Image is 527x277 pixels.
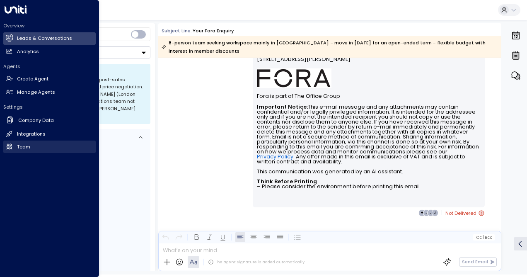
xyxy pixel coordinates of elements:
h2: Agents [3,63,96,70]
button: Undo [161,232,171,242]
span: Not Delivered [445,209,485,217]
div: Signature [257,27,481,189]
a: Privacy Policy [257,154,293,159]
h2: Team [17,143,30,151]
div: J [423,209,430,216]
h2: Company Data [18,117,54,124]
h2: Overview [3,22,96,29]
h2: Settings [3,104,96,110]
font: This e-mail message and any attachments may contain confidential and/or legally privileged inform... [257,103,480,190]
h2: Create Agent [17,75,48,83]
div: The agent signature is added automatically [208,259,305,265]
div: J [427,209,434,216]
button: Cc|Bcc [473,234,495,241]
span: Subject Line: [162,27,192,34]
a: Create Agent [3,73,96,85]
div: H [418,209,425,216]
div: 8-person team seeking workspace mainly in [GEOGRAPHIC_DATA] - move in [DATE] for an open-ended te... [162,39,497,55]
strong: Think Before Printing [257,178,317,185]
h2: Manage Agents [17,89,55,96]
font: Fora is part of The Office Group [257,92,340,100]
button: Redo [174,232,184,242]
strong: Important Notice: [257,103,308,110]
a: Analytics [3,45,96,58]
a: Team [3,141,96,153]
h2: Leads & Conversations [17,35,72,42]
a: Leads & Conversations [3,32,96,45]
a: Integrations [3,128,96,140]
span: | [483,235,484,240]
h2: Integrations [17,131,46,138]
a: Company Data [3,114,96,127]
a: Manage Agents [3,86,96,98]
span: [STREET_ADDRESS][PERSON_NAME] [257,56,351,68]
img: AIorK4ysLkpAD1VLoJghiceWoVRmgk1XU2vrdoLkeDLGAFfv_vh6vnfJOA1ilUWLDOVq3gZTs86hLsHm3vG- [257,68,331,88]
h2: Analytics [17,48,39,55]
div: J [432,209,438,216]
div: Your Fora Enquiry [193,27,234,34]
span: Cc Bcc [476,235,492,240]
